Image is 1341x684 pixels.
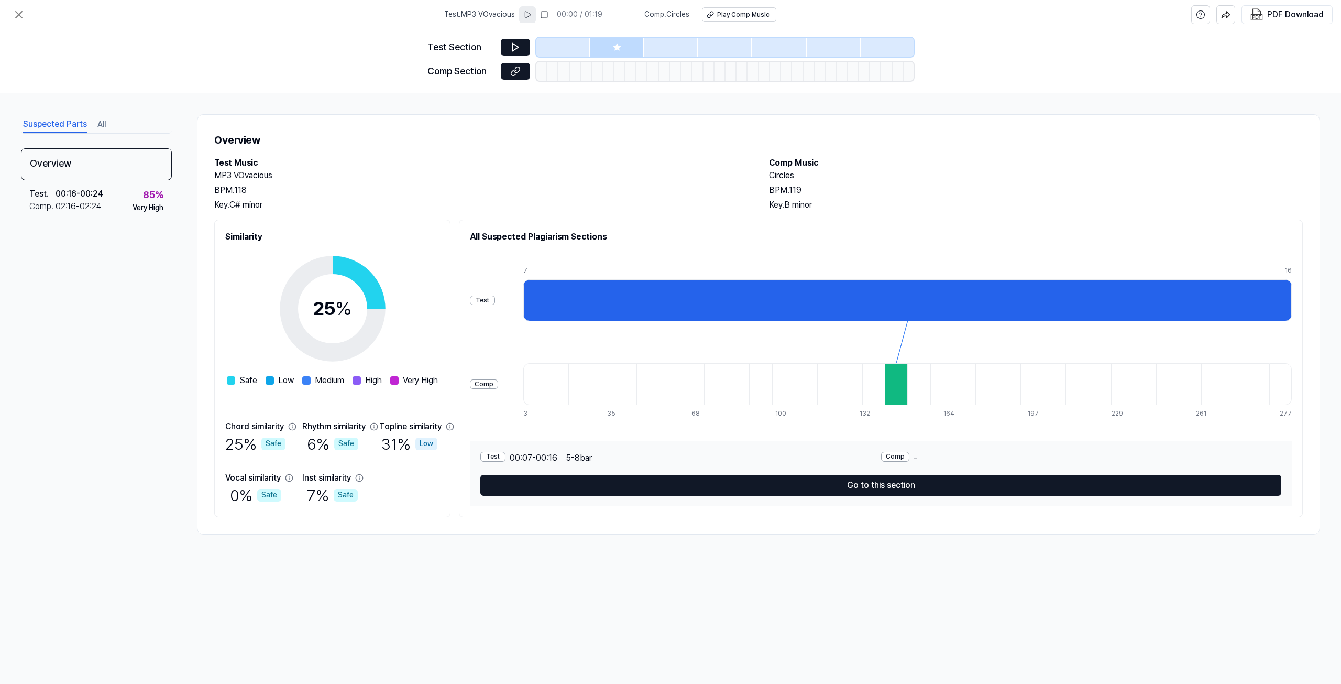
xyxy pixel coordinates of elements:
[29,188,56,200] div: Test .
[143,188,163,203] div: 85 %
[769,157,1303,169] h2: Comp Music
[860,409,882,418] div: 132
[225,231,439,243] h2: Similarity
[427,64,494,79] div: Comp Section
[775,409,798,418] div: 100
[21,148,172,180] div: Overview
[1028,409,1050,418] div: 197
[510,452,557,464] span: 00:07 - 00:16
[379,420,442,433] div: Topline similarity
[23,116,87,133] button: Suspected Parts
[1267,8,1324,21] div: PDF Download
[644,9,689,20] span: Comp . Circles
[257,489,281,502] div: Safe
[335,297,352,320] span: %
[313,295,352,323] div: 25
[557,9,602,20] div: 00:00 / 01:19
[1285,266,1292,275] div: 16
[480,475,1281,496] button: Go to this section
[225,472,281,484] div: Vocal similarity
[881,452,1282,464] div: -
[225,433,285,455] div: 25 %
[214,199,748,211] div: Key. C# minor
[261,438,285,450] div: Safe
[133,203,163,213] div: Very High
[214,169,748,182] h2: MP3 VOvacious
[403,374,438,387] span: Very High
[334,489,358,502] div: Safe
[278,374,294,387] span: Low
[415,438,437,450] div: Low
[307,484,358,506] div: 7 %
[470,231,1292,243] h2: All Suspected Plagiarism Sections
[480,452,505,462] div: Test
[523,409,546,418] div: 3
[1196,9,1205,20] svg: help
[302,420,366,433] div: Rhythm similarity
[523,266,1285,275] div: 7
[1196,409,1218,418] div: 261
[29,200,56,213] div: Comp .
[943,409,966,418] div: 164
[1191,5,1210,24] button: help
[365,374,382,387] span: High
[691,409,714,418] div: 68
[1250,8,1263,21] img: PDF Download
[334,438,358,450] div: Safe
[769,169,1303,182] h2: Circles
[444,9,515,20] span: Test . MP3 VOvacious
[470,296,495,306] div: Test
[427,40,494,55] div: Test Section
[315,374,344,387] span: Medium
[470,379,498,389] div: Comp
[717,10,770,19] div: Play Comp Music
[214,184,748,197] div: BPM. 118
[1280,409,1292,418] div: 277
[1112,409,1134,418] div: 229
[56,200,102,213] div: 02:16 - 02:24
[56,188,103,200] div: 00:16 - 00:24
[566,452,592,464] span: 5 - 8 bar
[214,132,1303,148] h1: Overview
[230,484,281,506] div: 0 %
[97,116,106,133] button: All
[302,472,351,484] div: Inst similarity
[381,433,437,455] div: 31 %
[1221,10,1230,19] img: share
[1248,6,1326,24] button: PDF Download
[881,452,909,462] div: Comp
[702,7,776,22] button: Play Comp Music
[769,199,1303,211] div: Key. B minor
[769,184,1303,197] div: BPM. 119
[214,157,748,169] h2: Test Music
[607,409,630,418] div: 35
[239,374,257,387] span: Safe
[307,433,358,455] div: 6 %
[225,420,284,433] div: Chord similarity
